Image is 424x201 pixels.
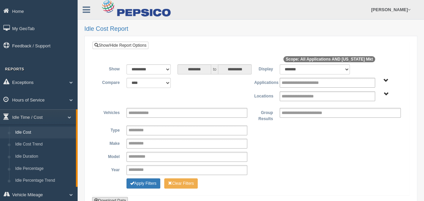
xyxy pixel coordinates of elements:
[126,178,160,188] button: Change Filter Options
[12,127,76,139] a: Idle Cost
[283,56,375,62] span: Scope: All Applications AND [US_STATE] Mkt
[84,26,417,32] h2: Idle Cost Report
[97,165,123,173] label: Year
[97,139,123,147] label: Make
[97,64,123,72] label: Show
[92,42,148,49] a: Show/Hide Report Options
[251,78,276,86] label: Applications
[12,138,76,151] a: Idle Cost Trend
[97,152,123,160] label: Model
[97,108,123,116] label: Vehicles
[251,64,276,72] label: Display
[164,178,198,188] button: Change Filter Options
[12,151,76,163] a: Idle Duration
[211,64,218,74] span: to
[251,91,277,99] label: Locations
[12,175,76,187] a: Idle Percentage Trend
[251,108,276,122] label: Group Results
[97,126,123,134] label: Type
[97,78,123,86] label: Compare
[12,163,76,175] a: Idle Percentage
